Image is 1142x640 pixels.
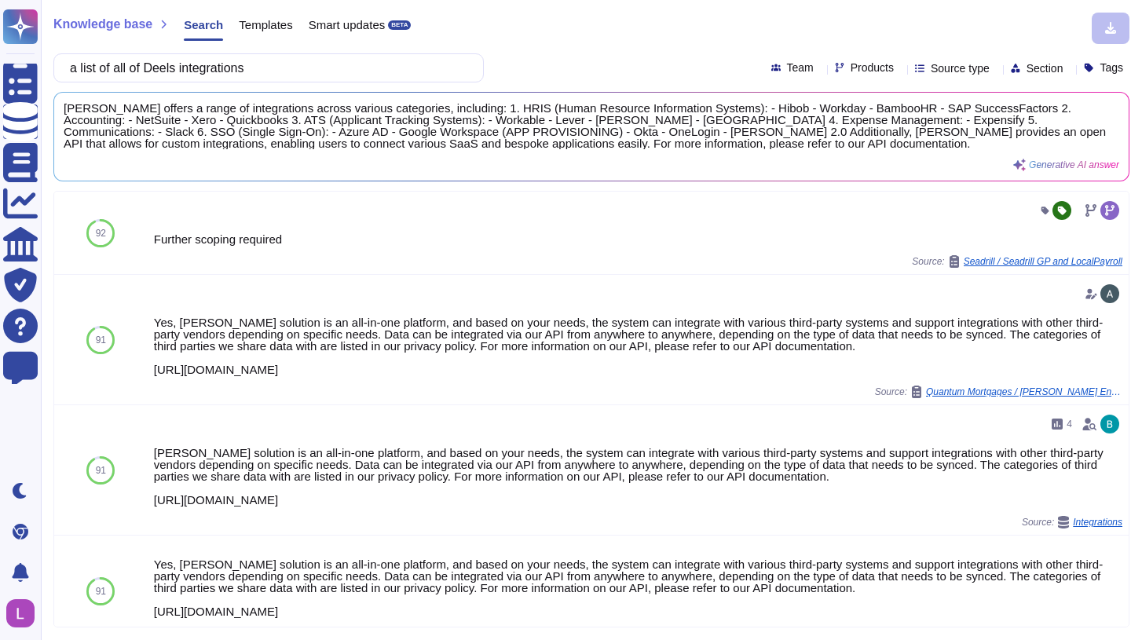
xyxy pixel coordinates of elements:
span: 91 [96,466,106,475]
span: 91 [96,335,106,345]
div: [PERSON_NAME] solution is an all-in-one platform, and based on your needs, the system can integra... [154,447,1122,506]
span: Generative AI answer [1029,160,1119,170]
span: Seadrill / Seadrill GP and LocalPayroll [964,257,1122,266]
span: Knowledge base [53,18,152,31]
span: 4 [1067,419,1072,429]
span: Tags [1100,62,1123,73]
span: [PERSON_NAME] offers a range of integrations across various categories, including: 1. HRIS (Human... [64,102,1119,149]
span: Templates [239,19,292,31]
span: Section [1027,63,1063,74]
span: Search [184,19,223,31]
img: user [1100,415,1119,433]
span: Products [851,62,894,73]
span: Integrations [1073,517,1122,527]
button: user [3,596,46,631]
div: Yes, [PERSON_NAME] solution is an all-in-one platform, and based on your needs, the system can in... [154,316,1122,375]
span: Quantum Mortgages / [PERSON_NAME] Engage & UK Payroll - RSD-24655 [926,387,1122,397]
span: Source: [875,386,1122,398]
span: Source: [912,255,1122,268]
span: 91 [96,587,106,596]
img: user [1100,284,1119,303]
div: Further scoping required [154,233,1122,245]
input: Search a question or template... [62,54,467,82]
div: BETA [388,20,411,30]
span: Source type [931,63,990,74]
div: Yes, [PERSON_NAME] solution is an all-in-one platform, and based on your needs, the system can in... [154,558,1122,617]
img: user [6,599,35,627]
span: Smart updates [309,19,386,31]
span: Team [787,62,814,73]
span: 92 [96,229,106,238]
span: Source: [1022,516,1122,528]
